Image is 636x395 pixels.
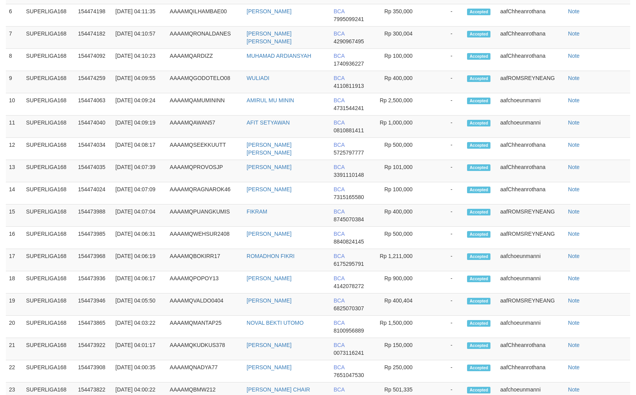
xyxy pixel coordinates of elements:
[334,342,345,348] span: BCA
[334,372,364,378] span: 7651047530
[467,75,490,82] span: Accepted
[497,271,565,294] td: aafchoeunmanni
[334,186,345,192] span: BCA
[334,275,345,281] span: BCA
[497,316,565,338] td: aafchoeunmanni
[167,249,243,271] td: AAAAMQBOKIRR17
[167,338,243,360] td: AAAAMQKUDKUS378
[6,294,23,316] td: 19
[334,194,364,200] span: 7315165580
[467,253,490,260] span: Accepted
[75,138,112,160] td: 154474034
[247,320,304,326] a: NOVAL BEKTI UTOMO
[497,360,565,383] td: aafChheanrothana
[424,182,464,205] td: -
[75,271,112,294] td: 154473936
[75,27,112,49] td: 154474182
[247,164,291,170] a: [PERSON_NAME]
[75,182,112,205] td: 154474024
[167,71,243,93] td: AAAAMQGODOTELO08
[467,53,490,60] span: Accepted
[167,93,243,116] td: AAAAMQAMUMININN
[497,71,565,93] td: aafROMSREYNEANG
[334,327,364,334] span: 8100956889
[334,208,345,215] span: BCA
[334,16,364,22] span: 7995099241
[374,49,424,71] td: Rp 100,000
[467,164,490,171] span: Accepted
[568,297,580,304] a: Note
[497,160,565,182] td: aafChheanrothana
[167,205,243,227] td: AAAAMQPUANGKUMIS
[374,227,424,249] td: Rp 500,000
[334,386,345,393] span: BCA
[247,342,291,348] a: [PERSON_NAME]
[568,119,580,126] a: Note
[497,249,565,271] td: aafchoeunmanni
[112,249,167,271] td: [DATE] 04:06:19
[75,205,112,227] td: 154473988
[112,338,167,360] td: [DATE] 04:01:17
[247,75,269,81] a: WULIADI
[467,276,490,282] span: Accepted
[568,231,580,237] a: Note
[247,97,294,103] a: AMIRUL MU MININ
[167,27,243,49] td: AAAAMQRONALDANES
[75,338,112,360] td: 154473922
[247,30,291,44] a: [PERSON_NAME] [PERSON_NAME]
[374,338,424,360] td: Rp 150,000
[112,205,167,227] td: [DATE] 04:07:04
[334,350,364,356] span: 0073116241
[374,4,424,27] td: Rp 350,000
[167,360,243,383] td: AAAAMQNADYA77
[374,182,424,205] td: Rp 100,000
[75,93,112,116] td: 154474063
[497,49,565,71] td: aafChheanrothana
[6,116,23,138] td: 11
[247,275,291,281] a: [PERSON_NAME]
[424,49,464,71] td: -
[568,53,580,59] a: Note
[112,138,167,160] td: [DATE] 04:08:17
[6,316,23,338] td: 20
[75,294,112,316] td: 154473946
[23,227,75,249] td: SUPERLIGA168
[167,271,243,294] td: AAAAMQPOPOY13
[247,208,267,215] a: FIKRAM
[568,275,580,281] a: Note
[467,365,490,371] span: Accepted
[374,71,424,93] td: Rp 400,000
[424,4,464,27] td: -
[6,205,23,227] td: 15
[424,93,464,116] td: -
[334,149,364,156] span: 5725797777
[334,8,345,14] span: BCA
[334,283,364,289] span: 4142078272
[568,208,580,215] a: Note
[23,294,75,316] td: SUPERLIGA168
[497,182,565,205] td: aafChheanrothana
[6,93,23,116] td: 10
[497,93,565,116] td: aafchoeunmanni
[374,116,424,138] td: Rp 1,000,000
[497,138,565,160] td: aafChheanrothana
[112,227,167,249] td: [DATE] 04:06:31
[424,271,464,294] td: -
[23,205,75,227] td: SUPERLIGA168
[374,249,424,271] td: Rp 1,211,000
[568,164,580,170] a: Note
[497,205,565,227] td: aafROMSREYNEANG
[568,364,580,370] a: Note
[497,227,565,249] td: aafROMSREYNEANG
[424,138,464,160] td: -
[6,71,23,93] td: 9
[6,271,23,294] td: 18
[497,338,565,360] td: aafChheanrothana
[334,83,364,89] span: 4110811913
[112,316,167,338] td: [DATE] 04:03:22
[424,116,464,138] td: -
[112,182,167,205] td: [DATE] 04:07:09
[467,120,490,126] span: Accepted
[167,294,243,316] td: AAAAMQVALDO0404
[424,205,464,227] td: -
